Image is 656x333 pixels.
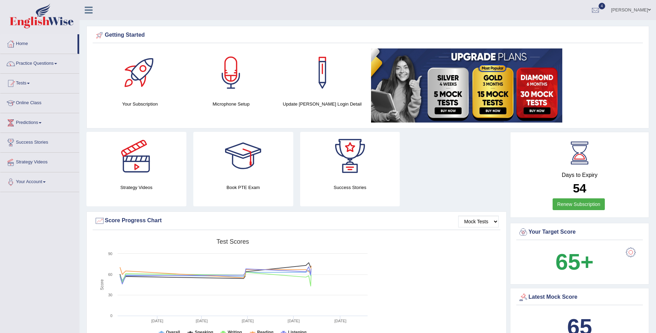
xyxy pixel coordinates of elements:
[599,3,606,9] span: 4
[108,252,112,256] text: 90
[216,238,249,245] tspan: Test scores
[518,227,641,237] div: Your Target Score
[0,74,79,91] a: Tests
[371,48,562,123] img: small5.jpg
[0,172,79,190] a: Your Account
[94,30,641,40] div: Getting Started
[553,198,605,210] a: Renew Subscription
[518,292,641,303] div: Latest Mock Score
[573,181,586,195] b: 54
[108,293,112,297] text: 30
[189,100,273,108] h4: Microphone Setup
[98,100,182,108] h4: Your Subscription
[108,272,112,277] text: 60
[151,319,163,323] tspan: [DATE]
[280,100,364,108] h4: Update [PERSON_NAME] Login Detail
[0,54,79,71] a: Practice Questions
[288,319,300,323] tspan: [DATE]
[94,216,499,226] div: Score Progress Chart
[0,93,79,111] a: Online Class
[193,184,293,191] h4: Book PTE Exam
[334,319,347,323] tspan: [DATE]
[86,184,186,191] h4: Strategy Videos
[518,172,641,178] h4: Days to Expiry
[555,249,593,274] b: 65+
[0,153,79,170] a: Strategy Videos
[0,113,79,130] a: Predictions
[242,319,254,323] tspan: [DATE]
[196,319,208,323] tspan: [DATE]
[110,314,112,318] text: 0
[0,34,77,52] a: Home
[0,133,79,150] a: Success Stories
[100,279,104,290] tspan: Score
[300,184,400,191] h4: Success Stories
